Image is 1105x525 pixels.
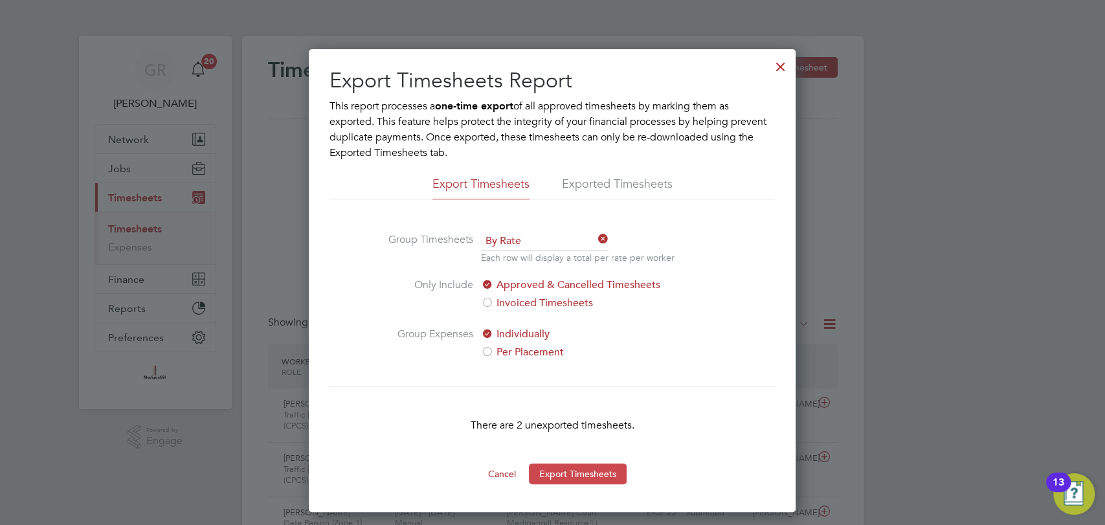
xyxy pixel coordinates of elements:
span: By Rate [481,232,608,251]
div: 13 [1053,482,1064,499]
label: Approved & Cancelled Timesheets [481,277,698,293]
label: Individually [481,326,698,342]
label: Per Placement [481,344,698,360]
button: Cancel [478,464,526,484]
p: There are 2 unexported timesheets. [329,418,775,433]
li: Export Timesheets [432,176,530,199]
h2: Export Timesheets Report [329,67,775,95]
p: Each row will display a total per rate per worker [481,251,675,264]
button: Open Resource Center, 13 new notifications [1053,473,1095,515]
label: Group Timesheets [376,232,473,262]
label: Group Expenses [376,326,473,360]
label: Only Include [376,277,473,311]
button: Export Timesheets [529,464,627,484]
label: Invoiced Timesheets [481,295,698,311]
p: This report processes a of all approved timesheets by marking them as exported. This feature help... [329,98,775,161]
b: one-time export [435,100,513,112]
li: Exported Timesheets [562,176,673,199]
